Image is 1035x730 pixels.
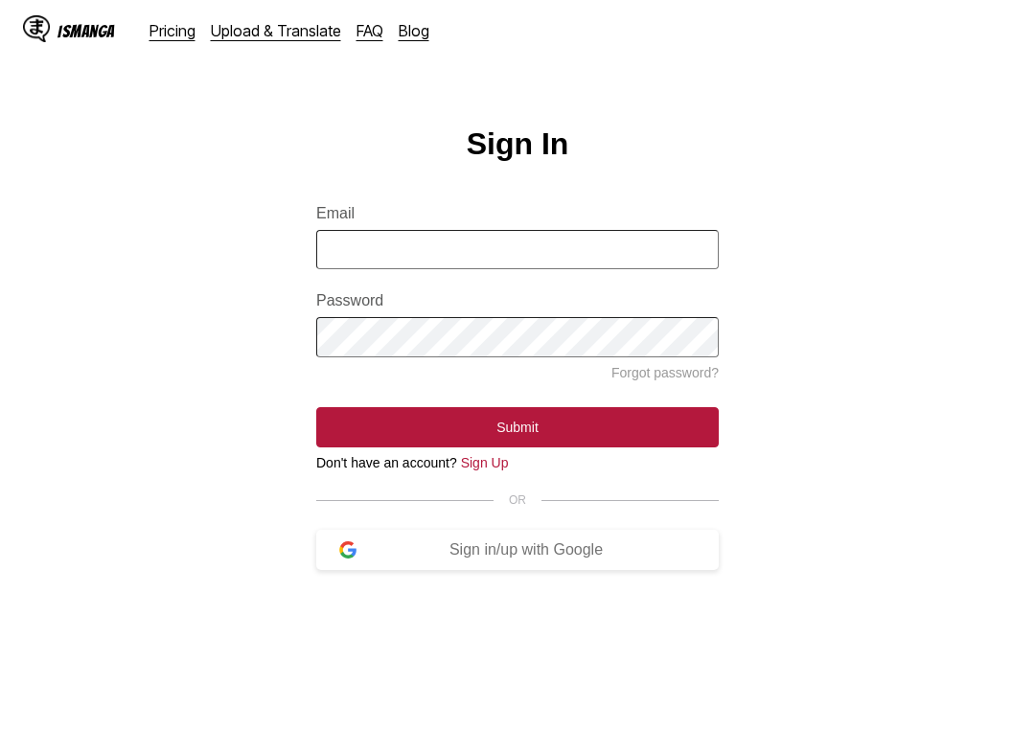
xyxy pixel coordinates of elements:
div: Sign in/up with Google [356,541,696,559]
img: IsManga Logo [23,15,50,42]
a: IsManga LogoIsManga [23,15,149,46]
button: Submit [316,407,719,447]
div: Don't have an account? [316,455,719,470]
a: Forgot password? [611,365,719,380]
a: Blog [399,21,429,40]
button: Sign in/up with Google [316,530,719,570]
div: OR [316,493,719,507]
label: Password [316,292,719,309]
a: Pricing [149,21,195,40]
a: Upload & Translate [211,21,341,40]
label: Email [316,205,719,222]
a: FAQ [356,21,383,40]
div: IsManga [57,22,115,40]
img: google-logo [339,541,356,559]
a: Sign Up [461,455,509,470]
h1: Sign In [467,126,569,162]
